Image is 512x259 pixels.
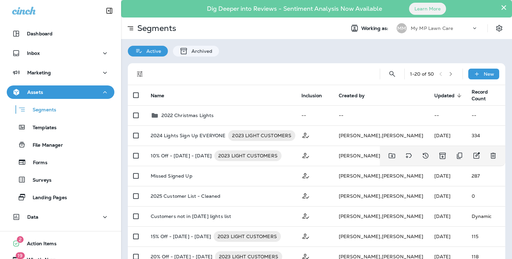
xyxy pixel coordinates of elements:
[493,22,505,34] button: Settings
[151,130,226,141] p: 2024 Lights Sign Up EVERYONE
[27,50,40,56] p: Inbox
[296,105,333,125] td: --
[385,149,399,162] button: Move to folder
[333,186,429,206] td: [PERSON_NAME] , [PERSON_NAME]
[161,113,214,118] p: 2022 Christmas Lights
[26,125,57,131] p: Templates
[135,23,176,33] p: Segments
[17,236,24,243] span: 2
[484,71,494,77] p: New
[470,149,483,162] button: Edit
[339,93,365,99] span: Created by
[333,105,429,125] td: --
[429,206,466,226] td: [DATE]
[143,48,161,54] p: Active
[7,85,114,99] button: Assets
[151,193,221,199] p: 2025 Customer List - Cleaned
[453,149,466,162] button: Duplicate Segment
[151,231,211,242] p: 15% Off - [DATE] - [DATE]
[7,237,114,250] button: 2Action Items
[20,241,57,249] span: Action Items
[361,26,390,31] span: Working as:
[301,172,310,178] span: Customer Only
[26,160,47,166] p: Forms
[7,46,114,60] button: Inbox
[466,105,505,125] td: --
[7,173,114,187] button: Surveys
[436,149,449,162] button: Archive
[333,206,429,226] td: [PERSON_NAME] , [PERSON_NAME]
[301,152,310,158] span: Customer Only
[228,130,295,141] div: 2023 LIGHT CUSTOMERS
[429,166,466,186] td: [DATE]
[411,26,453,31] p: My MP Lawn Care
[100,4,119,17] button: Collapse Sidebar
[501,2,507,13] button: Close
[301,253,310,259] span: Customer Only
[301,93,322,99] span: Inclusion
[27,70,51,75] p: Marketing
[333,226,429,247] td: [PERSON_NAME] , [PERSON_NAME]
[133,67,147,81] button: Filters
[27,31,52,36] p: Dashboard
[7,102,114,117] button: Segments
[466,166,505,186] td: 287
[214,150,282,161] div: 2023 LIGHT CUSTOMERS
[15,252,25,259] span: 19
[429,226,466,247] td: [DATE]
[429,105,466,125] td: --
[486,149,500,162] button: Delete
[214,152,282,159] span: 2023 LIGHT CUSTOMERS
[26,107,56,114] p: Segments
[188,48,212,54] p: Archived
[466,125,505,146] td: 334
[151,150,212,161] p: 10% Off - [DATE] - [DATE]
[7,190,114,204] button: Landing Pages
[339,92,373,99] span: Created by
[333,146,429,166] td: [PERSON_NAME] , [PERSON_NAME]
[27,214,39,220] p: Data
[410,71,434,77] div: 1 - 20 of 50
[151,92,173,99] span: Name
[27,89,43,95] p: Assets
[429,125,466,146] td: [DATE]
[151,214,231,219] p: Customers not in [DATE] lights list
[429,186,466,206] td: [DATE]
[7,155,114,169] button: Forms
[7,120,114,134] button: Templates
[466,186,505,206] td: 0
[419,149,432,162] button: View Changelog
[26,195,67,201] p: Landing Pages
[214,231,281,242] div: 2023 LIGHT CUSTOMERS
[333,166,429,186] td: [PERSON_NAME] , [PERSON_NAME]
[187,8,402,10] p: Dig Deeper into Reviews - Sentiment Analysis Now Available
[466,226,505,247] td: 115
[7,27,114,40] button: Dashboard
[434,92,464,99] span: Updated
[301,132,310,138] span: Customer Only
[151,93,164,99] span: Name
[409,3,446,15] button: Learn More
[26,177,51,184] p: Surveys
[214,233,281,240] span: 2023 LIGHT CUSTOMERS
[397,23,407,33] div: MM
[7,66,114,79] button: Marketing
[151,173,192,179] p: Missed Signed Up
[301,192,310,198] span: Customer Only
[466,206,505,226] td: Dynamic
[228,132,295,139] span: 2023 LIGHT CUSTOMERS
[7,210,114,224] button: Data
[26,142,63,149] p: File Manager
[301,213,310,219] span: Customer Only
[301,92,331,99] span: Inclusion
[7,138,114,152] button: File Manager
[402,149,415,162] button: Add tags
[434,93,455,99] span: Updated
[301,233,310,239] span: Customer Only
[333,125,429,146] td: [PERSON_NAME] , [PERSON_NAME]
[472,89,488,102] span: Record Count
[386,67,399,81] button: Search Segments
